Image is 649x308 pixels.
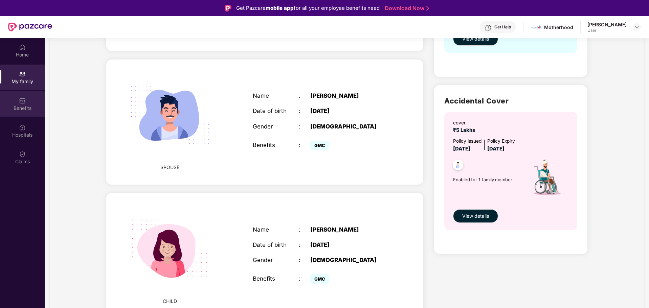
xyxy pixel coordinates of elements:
img: svg+xml;base64,PHN2ZyBpZD0iSGVscC0zMngzMiIgeG1sbnM9Imh0dHA6Ly93d3cudzMub3JnLzIwMDAvc3ZnIiB3aWR0aD... [485,24,492,31]
div: Date of birth [253,241,299,248]
span: GMC [310,141,329,150]
div: Name [253,92,299,99]
div: [DATE] [310,241,391,248]
img: svg+xml;base64,PHN2ZyB3aWR0aD0iMjAiIGhlaWdodD0iMjAiIHZpZXdCb3g9IjAgMCAyMCAyMCIgZmlsbD0ibm9uZSIgeG... [19,70,26,77]
div: Benefits [253,142,299,148]
div: : [299,241,310,248]
img: Logo [225,5,231,11]
span: [DATE] [487,146,505,152]
div: : [299,123,310,130]
img: svg+xml;base64,PHN2ZyBpZD0iRHJvcGRvd24tMzJ4MzIiIHhtbG5zPSJodHRwOi8vd3d3LnczLm9yZy8yMDAwL3N2ZyIgd2... [634,24,640,30]
div: : [299,92,310,99]
div: cover [453,119,478,127]
div: Gender [253,123,299,130]
img: svg+xml;base64,PHN2ZyB4bWxucz0iaHR0cDovL3d3dy53My5vcmcvMjAwMC9zdmciIHdpZHRoPSIyMjQiIGhlaWdodD0iMT... [121,66,219,164]
h2: Accidental Cover [444,95,577,106]
span: ₹5 Lakhs [453,127,478,133]
button: View details [453,209,498,223]
div: User [587,28,627,33]
img: svg+xml;base64,PHN2ZyBpZD0iQ2xhaW0iIHhtbG5zPSJodHRwOi8vd3d3LnczLm9yZy8yMDAwL3N2ZyIgd2lkdGg9IjIwIi... [19,150,26,157]
div: [PERSON_NAME] [310,92,391,99]
div: Date of birth [253,108,299,114]
div: Policy Expiry [487,138,515,145]
div: [PERSON_NAME] [587,21,627,28]
img: icon [521,153,571,206]
div: Motherhood [544,24,573,30]
span: View details [462,35,489,43]
div: [DEMOGRAPHIC_DATA] [310,123,391,130]
img: svg+xml;base64,PHN2ZyB4bWxucz0iaHR0cDovL3d3dy53My5vcmcvMjAwMC9zdmciIHdpZHRoPSIyMjQiIGhlaWdodD0iMT... [121,200,219,297]
img: New Pazcare Logo [8,23,52,31]
img: Stroke [426,5,429,12]
span: Enabled for 1 family member [453,176,521,183]
div: Gender [253,257,299,263]
div: : [299,108,310,114]
div: [DEMOGRAPHIC_DATA] [310,257,391,263]
span: View details [462,212,489,220]
div: : [299,257,310,263]
div: : [299,275,310,282]
div: Benefits [253,275,299,282]
div: Get Pazcare for all your employee benefits need [236,4,380,12]
div: Policy issued [453,138,482,145]
span: GMC [310,274,329,284]
strong: mobile app [266,5,294,11]
div: : [299,142,310,148]
div: [PERSON_NAME] [310,226,391,233]
span: SPOUSE [160,164,179,171]
img: motherhood%20_%20logo.png [531,22,541,32]
button: View details [453,32,498,46]
div: Get Help [494,24,511,30]
span: CHILD [163,298,177,305]
img: svg+xml;base64,PHN2ZyBpZD0iSG9zcGl0YWxzIiB4bWxucz0iaHR0cDovL3d3dy53My5vcmcvMjAwMC9zdmciIHdpZHRoPS... [19,124,26,131]
a: Download Now [385,5,427,12]
div: : [299,226,310,233]
div: [DATE] [310,108,391,114]
img: svg+xml;base64,PHN2ZyB4bWxucz0iaHR0cDovL3d3dy53My5vcmcvMjAwMC9zdmciIHdpZHRoPSI0OC45NDMiIGhlaWdodD... [450,158,466,174]
span: [DATE] [453,146,470,152]
img: svg+xml;base64,PHN2ZyBpZD0iQmVuZWZpdHMiIHhtbG5zPSJodHRwOi8vd3d3LnczLm9yZy8yMDAwL3N2ZyIgd2lkdGg9Ij... [19,97,26,104]
div: Name [253,226,299,233]
img: svg+xml;base64,PHN2ZyBpZD0iSG9tZSIgeG1sbnM9Imh0dHA6Ly93d3cudzMub3JnLzIwMDAvc3ZnIiB3aWR0aD0iMjAiIG... [19,44,26,50]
